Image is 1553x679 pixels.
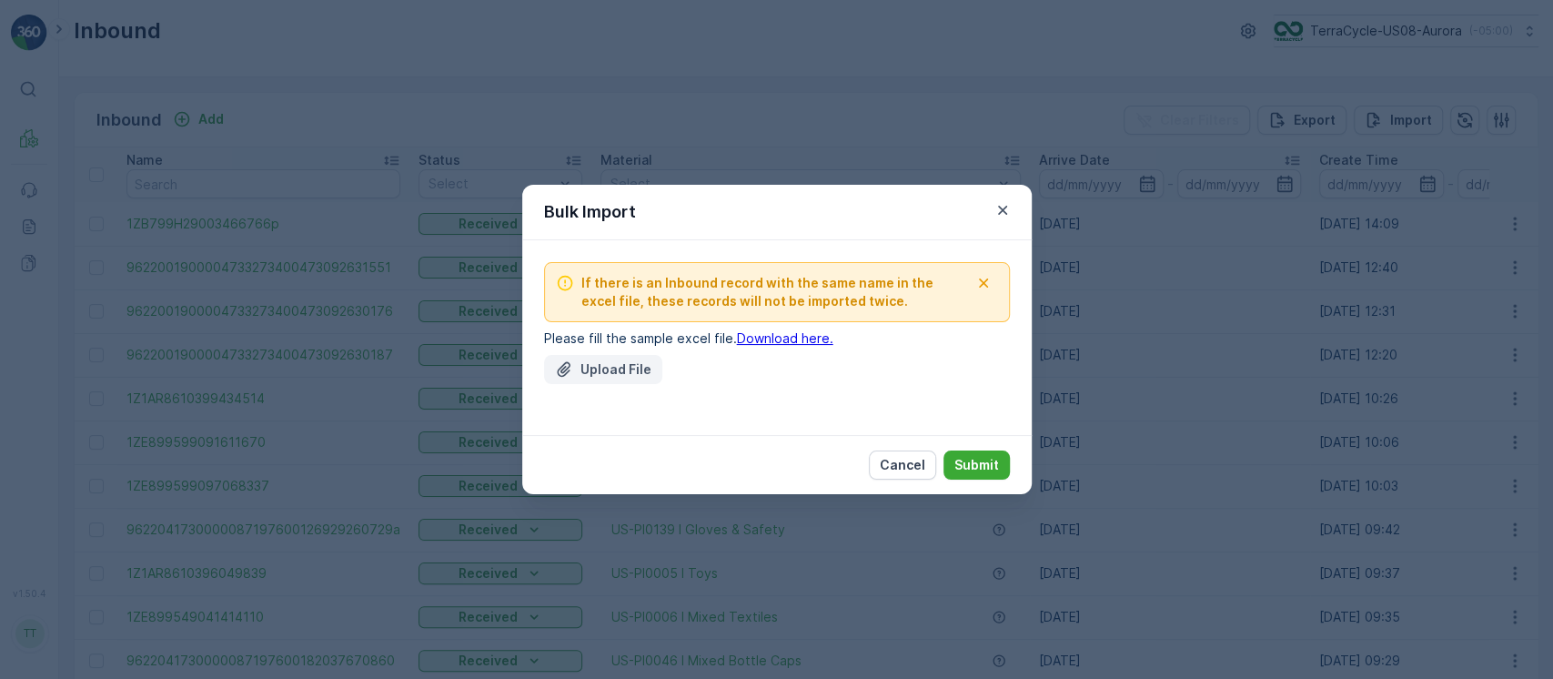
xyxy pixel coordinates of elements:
p: Cancel [880,456,925,474]
button: Upload File [544,355,662,384]
span: If there is an Inbound record with the same name in the excel file, these records will not be imp... [581,274,969,310]
p: Submit [954,456,999,474]
a: Download here. [737,330,833,346]
button: Submit [943,451,1010,480]
button: Cancel [869,451,936,480]
p: Upload File [580,360,651,379]
p: Please fill the sample excel file. [544,329,1010,348]
p: Bulk Import [544,199,636,225]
